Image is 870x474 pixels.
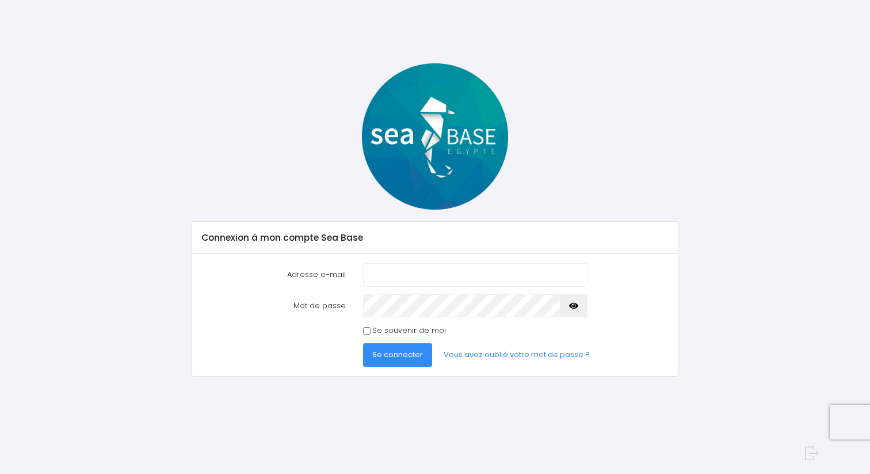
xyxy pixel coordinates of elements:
[372,349,423,360] span: Se connecter
[372,325,446,336] label: Se souvenir de moi
[363,343,432,366] button: Se connecter
[193,263,354,286] label: Adresse e-mail
[434,343,599,366] a: Vous avez oublié votre mot de passe ?
[193,294,354,317] label: Mot de passe
[192,222,677,254] div: Connexion à mon compte Sea Base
